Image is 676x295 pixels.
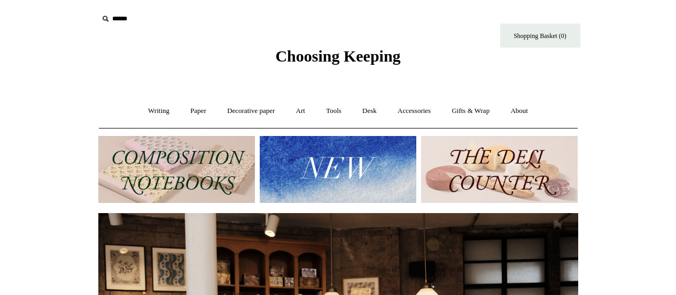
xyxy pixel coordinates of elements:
[442,97,499,125] a: Gifts & Wrap
[316,97,351,125] a: Tools
[421,136,578,203] img: The Deli Counter
[260,136,416,203] img: New.jpg__PID:f73bdf93-380a-4a35-bcfe-7823039498e1
[98,136,255,203] img: 202302 Composition ledgers.jpg__PID:69722ee6-fa44-49dd-a067-31375e5d54ec
[388,97,440,125] a: Accessories
[217,97,284,125] a: Decorative paper
[353,97,386,125] a: Desk
[181,97,216,125] a: Paper
[275,47,400,65] span: Choosing Keeping
[275,56,400,63] a: Choosing Keeping
[500,24,580,48] a: Shopping Basket (0)
[138,97,179,125] a: Writing
[286,97,315,125] a: Art
[501,97,538,125] a: About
